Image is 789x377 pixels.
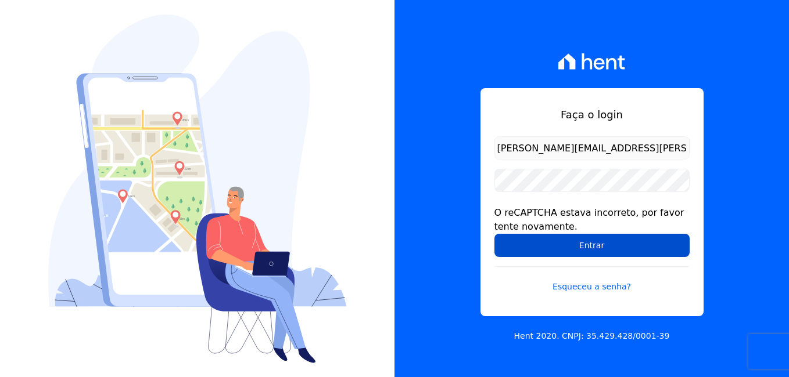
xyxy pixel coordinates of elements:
input: Entrar [494,234,690,257]
h1: Faça o login [494,107,690,122]
a: Esqueceu a senha? [494,266,690,293]
img: Login [48,14,347,363]
p: Hent 2020. CNPJ: 35.429.428/0001-39 [514,330,670,342]
input: Email [494,136,690,159]
div: O reCAPTCHA estava incorreto, por favor tente novamente. [494,206,690,234]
